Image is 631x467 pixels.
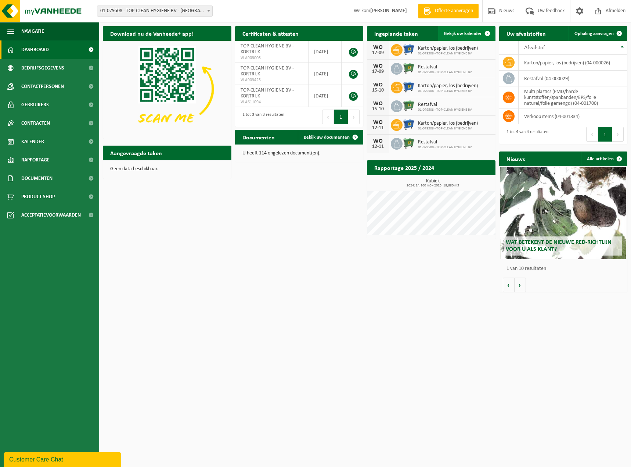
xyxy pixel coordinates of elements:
[371,88,385,93] div: 15-10
[370,8,407,14] strong: [PERSON_NAME]
[367,160,441,175] h2: Rapportage 2025 / 2024
[241,65,294,77] span: TOP-CLEAN HYGIENE BV - KORTRIJK
[418,51,478,56] span: 01-079508 - TOP-CLEAN HYGIENE BV
[444,31,482,36] span: Bekijk uw kalender
[418,121,478,126] span: Karton/papier, los (bedrijven)
[241,43,294,55] span: TOP-CLEAN HYGIENE BV - KORTRIJK
[403,43,415,56] img: WB-0660-HPE-BE-01
[403,81,415,93] img: WB-0660-HPE-BE-01
[241,55,303,61] span: VLA903005
[371,120,385,125] div: WO
[241,88,294,99] span: TOP-CLEAN HYGIENE BV - KORTRIJK
[21,206,81,224] span: Acceptatievoorwaarden
[500,167,626,259] a: Wat betekent de nieuwe RED-richtlijn voor u als klant?
[506,266,624,271] p: 1 van 10 resultaten
[371,125,385,131] div: 12-11
[418,70,472,75] span: 01-079508 - TOP-CLEAN HYGIENE BV
[21,132,44,151] span: Kalender
[21,22,44,40] span: Navigatie
[309,63,342,85] td: [DATE]
[97,6,212,16] span: 01-079508 - TOP-CLEAN HYGIENE BV - KORTRIJK
[309,41,342,63] td: [DATE]
[371,101,385,107] div: WO
[418,126,478,131] span: 01-079508 - TOP-CLEAN HYGIENE BV
[371,184,495,188] span: 2024: 24,160 m3 - 2025: 18,880 m3
[21,169,53,188] span: Documenten
[403,118,415,131] img: WB-0660-HPE-BE-01
[309,85,342,107] td: [DATE]
[503,126,548,142] div: 1 tot 4 van 4 resultaten
[21,77,64,96] span: Contactpersonen
[418,46,478,51] span: Karton/papier, los (bedrijven)
[515,278,526,292] button: Volgende
[21,96,49,114] span: Gebruikers
[403,137,415,149] img: WB-0660-HPE-GN-01
[21,40,49,59] span: Dashboard
[21,114,50,132] span: Contracten
[418,145,472,150] span: 01-079508 - TOP-CLEAN HYGIENE BV
[21,151,50,169] span: Rapportage
[519,86,628,108] td: multi plastics (PMD/harde kunststoffen/spanbanden/EPS/folie naturel/folie gemengd) (04-001700)
[418,102,472,108] span: Restafval
[524,45,545,51] span: Afvalstof
[103,26,201,40] h2: Download nu de Vanheede+ app!
[242,151,356,156] p: U heeft 114 ongelezen document(en).
[371,63,385,69] div: WO
[441,175,495,189] a: Bekijk rapportage
[371,69,385,74] div: 17-09
[334,110,348,124] button: 1
[348,110,360,124] button: Next
[574,31,614,36] span: Ophaling aanvragen
[418,139,472,145] span: Restafval
[239,109,284,125] div: 1 tot 3 van 3 resultaten
[433,7,475,15] span: Offerte aanvragen
[110,167,224,172] p: Geen data beschikbaar.
[21,59,64,77] span: Bedrijfsgegevens
[418,89,478,93] span: 01-079508 - TOP-CLEAN HYGIENE BV
[519,108,628,124] td: verkoop items (04-001834)
[371,50,385,56] div: 17-09
[586,127,598,142] button: Previous
[241,77,303,83] span: VLA903425
[418,83,478,89] span: Karton/papier, los (bedrijven)
[371,82,385,88] div: WO
[235,130,282,144] h2: Documenten
[612,127,624,142] button: Next
[403,99,415,112] img: WB-0660-HPE-GN-01
[418,4,479,18] a: Offerte aanvragen
[21,188,55,206] span: Product Shop
[371,107,385,112] div: 15-10
[371,179,495,188] h3: Kubiek
[519,71,628,86] td: restafval (04-000029)
[403,62,415,74] img: WB-0660-HPE-GN-01
[499,26,553,40] h2: Uw afvalstoffen
[499,151,532,166] h2: Nieuws
[598,127,612,142] button: 1
[371,44,385,50] div: WO
[581,151,627,166] a: Alle artikelen
[438,26,495,41] a: Bekijk uw kalender
[322,110,334,124] button: Previous
[298,130,363,145] a: Bekijk uw documenten
[367,26,425,40] h2: Ingeplande taken
[103,146,169,160] h2: Aangevraagde taken
[97,6,213,17] span: 01-079508 - TOP-CLEAN HYGIENE BV - KORTRIJK
[506,239,612,252] span: Wat betekent de nieuwe RED-richtlijn voor u als klant?
[304,135,350,140] span: Bekijk uw documenten
[519,55,628,71] td: karton/papier, los (bedrijven) (04-000026)
[241,99,303,105] span: VLA611094
[418,108,472,112] span: 01-079508 - TOP-CLEAN HYGIENE BV
[235,26,306,40] h2: Certificaten & attesten
[103,41,231,137] img: Download de VHEPlus App
[503,278,515,292] button: Vorige
[371,144,385,149] div: 12-11
[569,26,627,41] a: Ophaling aanvragen
[418,64,472,70] span: Restafval
[4,451,123,467] iframe: chat widget
[371,138,385,144] div: WO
